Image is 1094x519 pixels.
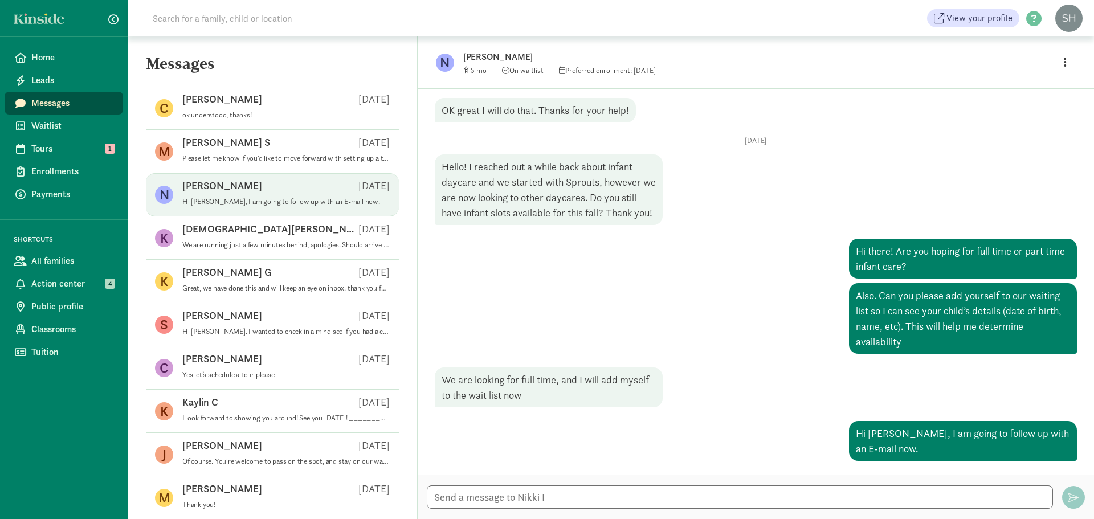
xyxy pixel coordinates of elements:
div: OK great I will do that. Thanks for your help! [435,98,636,122]
span: Preferred enrollment: [DATE] [559,66,656,75]
p: [DATE] [358,439,390,452]
span: 4 [105,279,115,289]
p: Hi [PERSON_NAME]. I wanted to check in a mind see if you had a chance to look over our infant pos... [182,327,390,336]
p: Of course. You're welcome to pass on the spot, and stay on our waitlist. [182,457,390,466]
a: Payments [5,183,123,206]
span: Action center [31,277,114,291]
figure: N [436,54,454,72]
span: Classrooms [31,322,114,336]
p: [DATE] [358,136,390,149]
p: I look forward to showing you around! See you [DATE]! ________________________________ From: Kins... [182,414,390,423]
p: [DATE] [358,309,390,322]
a: View your profile [927,9,1019,27]
div: Hi there! Are you hoping for full time or part time infant care? [849,239,1077,279]
p: Hi [PERSON_NAME], I am going to follow up with an E-mail now. [182,197,390,206]
p: ok understood, thanks! [182,111,390,120]
a: Action center 4 [5,272,123,295]
p: Yes let’s schedule a tour please [182,370,390,379]
p: [DATE] [435,136,1077,145]
figure: C [155,359,173,377]
div: Also. Can you please add yourself to our waiting list so I can see your child’s details (date of ... [849,283,1077,354]
p: Great, we have done this and will keep an eye on inbox. thank you for your help [182,284,390,293]
p: We are running just a few minutes behind, apologies. Should arrive within 10 minutes. [182,240,390,250]
span: Leads [31,73,114,87]
p: Kaylin C [182,395,218,409]
a: Public profile [5,295,123,318]
figure: M [155,142,173,161]
span: Enrollments [31,165,114,178]
a: Classrooms [5,318,123,341]
a: Leads [5,69,123,92]
p: [PERSON_NAME] S [182,136,270,149]
span: Public profile [31,300,114,313]
a: Enrollments [5,160,123,183]
p: [DATE] [358,352,390,366]
figure: K [155,402,173,420]
h5: Messages [128,55,417,82]
div: Hello! I reached out a while back about infant daycare and we started with Sprouts, however we ar... [435,154,663,225]
p: [PERSON_NAME] [182,439,262,452]
p: [DEMOGRAPHIC_DATA][PERSON_NAME] [182,222,358,236]
p: Thank you! [182,500,390,509]
a: Waitlist [5,115,123,137]
figure: S [155,316,173,334]
iframe: Chat Widget [1037,464,1094,519]
div: Hi [PERSON_NAME], I am going to follow up with an E-mail now. [849,421,1077,461]
p: Please let me know if you'd like to move forward with setting up a tour. I am available M-F from ... [182,154,390,163]
p: [DATE] [358,265,390,279]
span: Tuition [31,345,114,359]
a: Tuition [5,341,123,363]
span: Tours [31,142,114,156]
figure: M [155,489,173,507]
span: Waitlist [31,119,114,133]
p: [PERSON_NAME] [182,482,262,496]
figure: K [155,229,173,247]
a: Home [5,46,123,69]
span: 5 [471,66,487,75]
span: Messages [31,96,114,110]
p: [DATE] [358,222,390,236]
p: [DATE] [358,482,390,496]
span: Home [31,51,114,64]
p: [PERSON_NAME] [182,309,262,322]
p: [DATE] [358,179,390,193]
figure: J [155,446,173,464]
span: View your profile [946,11,1013,25]
div: We are looking for full time, and I will add myself to the wait list now [435,367,663,407]
a: Messages [5,92,123,115]
span: Payments [31,187,114,201]
input: Search for a family, child or location [146,7,466,30]
p: [PERSON_NAME] [182,179,262,193]
a: Tours 1 [5,137,123,160]
p: [DATE] [358,395,390,409]
span: All families [31,254,114,268]
span: On waitlist [502,66,544,75]
p: [PERSON_NAME] G [182,265,271,279]
p: [PERSON_NAME] [463,49,822,65]
p: [PERSON_NAME] [182,92,262,106]
figure: C [155,99,173,117]
p: [PERSON_NAME] [182,352,262,366]
span: 1 [105,144,115,154]
figure: K [155,272,173,291]
p: [DATE] [358,92,390,106]
figure: N [155,186,173,204]
a: All families [5,250,123,272]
